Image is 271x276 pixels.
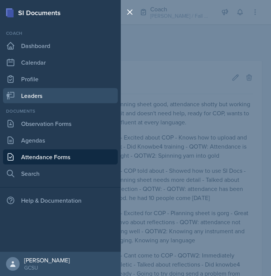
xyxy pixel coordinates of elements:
[3,116,118,131] a: Observation Forms
[3,30,118,37] div: Coach
[3,55,118,70] a: Calendar
[3,133,118,148] a: Agendas
[24,264,70,271] div: GCSU
[3,108,118,115] div: Documents
[3,149,118,164] a: Attendance Forms
[3,193,118,208] div: Help & Documentation
[24,256,70,264] div: [PERSON_NAME]
[3,166,118,181] a: Search
[3,38,118,53] a: Dashboard
[3,71,118,87] a: Profile
[3,88,118,103] a: Leaders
